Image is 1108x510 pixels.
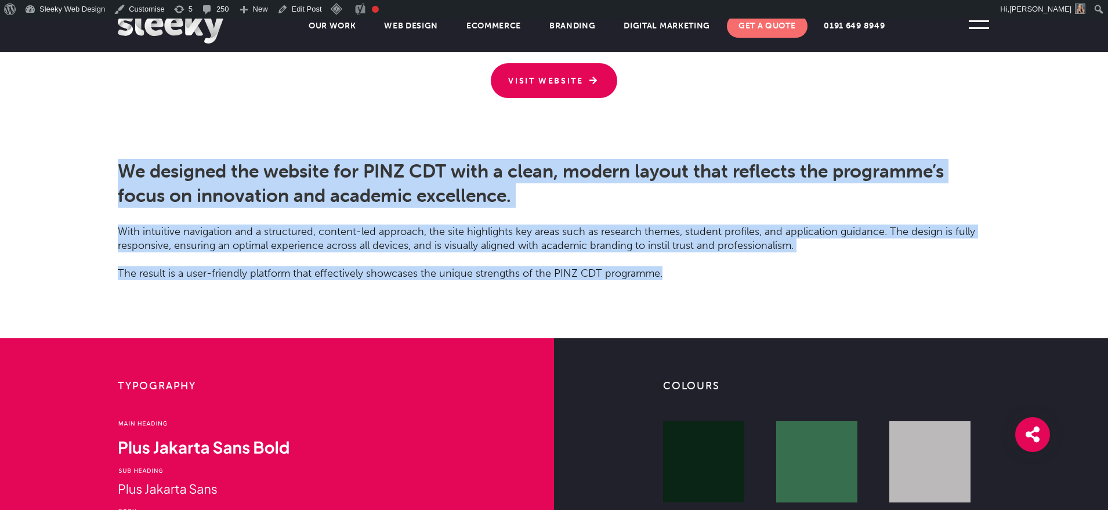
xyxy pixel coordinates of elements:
h2: We designed the website for PINZ CDT with a clean, modern layout that reflects the programme’s fo... [118,156,990,211]
span: [PERSON_NAME] [1009,5,1071,13]
img: Sleeky Web Design Newcastle [118,9,223,44]
img: IMG_0170-150x150.jpg [1075,3,1085,14]
a: Get A Quote [727,15,808,38]
p: The result is a user-friendly platform that effectively showcases the unique strengths of the PIN... [118,252,990,280]
h3: Colours [663,379,990,401]
p: With intuitive navigation and a structured, content-led approach, the site highlights key areas s... [118,211,990,252]
a: Branding [538,15,607,38]
a: Web Design [372,15,450,38]
a: 0191 649 8949 [812,15,896,38]
div: Focus keyphrase not set [372,6,379,13]
h3: Typography [118,379,445,401]
a: Ecommerce [455,15,533,38]
a: Visit Website [491,63,617,98]
a: Our Work [297,15,368,38]
a: Digital Marketing [612,15,722,38]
